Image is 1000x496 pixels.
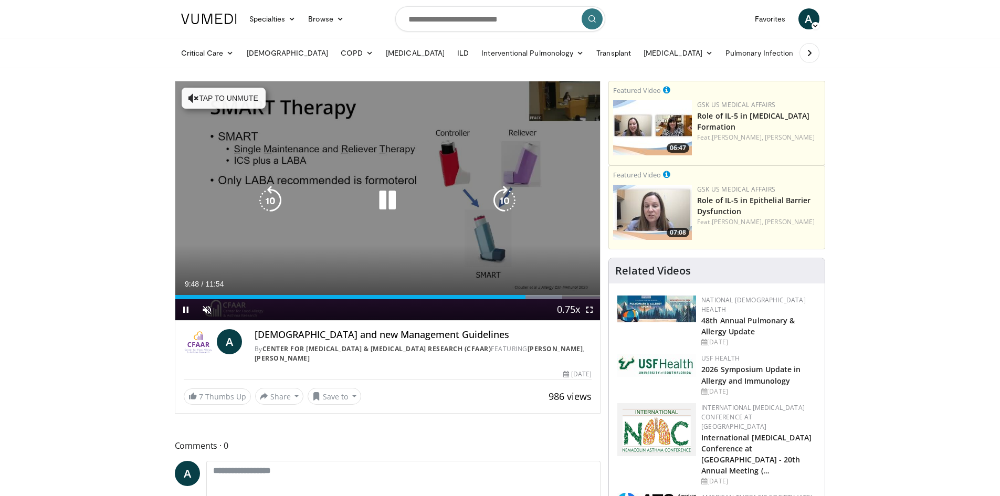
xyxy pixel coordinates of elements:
span: 9:48 [185,280,199,288]
a: Pulmonary Infection [719,43,810,64]
span: 7 [199,392,203,402]
a: Critical Care [175,43,240,64]
button: Save to [308,388,361,405]
input: Search topics, interventions [395,6,605,31]
a: GSK US Medical Affairs [697,185,775,194]
a: Browse [302,8,350,29]
div: By FEATURING , [255,344,592,363]
a: Transplant [590,43,637,64]
a: [PERSON_NAME] [765,133,815,142]
a: Role of IL-5 in Epithelial Barrier Dysfunction [697,195,810,216]
a: [MEDICAL_DATA] [637,43,719,64]
div: Feat. [697,217,820,227]
a: [PERSON_NAME], [712,133,763,142]
span: 07:08 [667,228,689,237]
button: Share [255,388,304,405]
a: 06:47 [613,100,692,155]
span: 11:54 [205,280,224,288]
button: Pause [175,299,196,320]
a: Interventional Pulmonology [475,43,590,64]
div: [DATE] [563,370,592,379]
a: GSK US Medical Affairs [697,100,775,109]
a: [PERSON_NAME], [712,217,763,226]
a: A [217,329,242,354]
a: A [175,461,200,486]
a: International [MEDICAL_DATA] Conference at [GEOGRAPHIC_DATA] [701,403,805,431]
a: [DEMOGRAPHIC_DATA] [240,43,334,64]
div: [DATE] [701,477,816,486]
span: Comments 0 [175,439,601,452]
a: A [798,8,819,29]
button: Playback Rate [558,299,579,320]
a: COPD [334,43,380,64]
a: [PERSON_NAME] [528,344,583,353]
a: 7 Thumbs Up [184,388,251,405]
a: National [DEMOGRAPHIC_DATA] Health [701,296,806,314]
a: Specialties [243,8,302,29]
a: International [MEDICAL_DATA] Conference at [GEOGRAPHIC_DATA] - 20th Annual Meeting (… [701,432,812,476]
img: 9485e4e4-7c5e-4f02-b036-ba13241ea18b.png.150x105_q85_autocrop_double_scale_upscale_version-0.2.png [617,403,696,456]
a: [MEDICAL_DATA] [380,43,451,64]
a: USF Health [701,354,740,363]
a: [PERSON_NAME] [765,217,815,226]
img: 26e32307-0449-4e5e-a1be-753a42e6b94f.png.150x105_q85_crop-smart_upscale.jpg [613,100,692,155]
img: Center for Food Allergy & Asthma Research (CFAAR) [184,329,213,354]
a: 48th Annual Pulmonary & Allergy Update [701,315,795,336]
span: 986 views [549,390,592,403]
div: Feat. [697,133,820,142]
small: Featured Video [613,86,661,95]
a: [PERSON_NAME] [255,354,310,363]
h4: [DEMOGRAPHIC_DATA] and new Management Guidelines [255,329,592,341]
button: Tap to unmute [182,88,266,109]
div: [DATE] [701,337,816,347]
a: 2026 Symposium Update in Allergy and Immunology [701,364,801,385]
img: 83368e75-cbec-4bae-ae28-7281c4be03a9.png.150x105_q85_crop-smart_upscale.jpg [613,185,692,240]
small: Featured Video [613,170,661,180]
a: Favorites [749,8,792,29]
video-js: Video Player [175,81,601,321]
a: Center for [MEDICAL_DATA] & [MEDICAL_DATA] Research (CFAAR) [262,344,491,353]
a: 07:08 [613,185,692,240]
img: b90f5d12-84c1-472e-b843-5cad6c7ef911.jpg.150x105_q85_autocrop_double_scale_upscale_version-0.2.jpg [617,296,696,322]
a: Role of IL-5 in [MEDICAL_DATA] Formation [697,111,809,132]
img: VuMedi Logo [181,14,237,24]
a: ILD [451,43,475,64]
button: Unmute [196,299,217,320]
h4: Related Videos [615,265,691,277]
span: 06:47 [667,143,689,153]
div: [DATE] [701,387,816,396]
div: Progress Bar [175,295,601,299]
img: 6ba8804a-8538-4002-95e7-a8f8012d4a11.png.150x105_q85_autocrop_double_scale_upscale_version-0.2.jpg [617,354,696,377]
button: Fullscreen [579,299,600,320]
span: / [202,280,204,288]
